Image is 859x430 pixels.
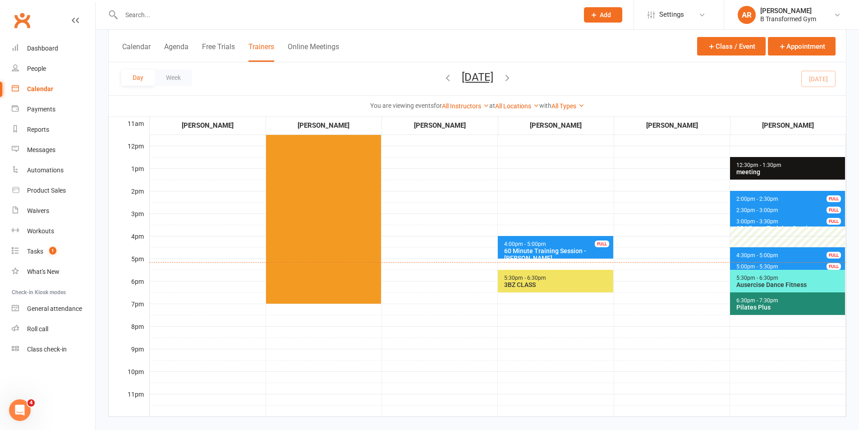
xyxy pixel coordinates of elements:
[12,339,95,360] a: Class kiosk mode
[442,102,489,110] a: All Instructors
[27,187,66,194] div: Product Sales
[434,102,442,109] strong: for
[109,164,149,186] div: 1pm
[27,325,48,333] div: Roll call
[736,196,779,202] span: 2:00pm - 2:30pm
[248,42,274,62] button: Trainers
[731,120,846,131] div: [PERSON_NAME]
[768,37,836,55] button: Appointment
[27,268,60,275] div: What's New
[12,180,95,201] a: Product Sales
[27,65,46,72] div: People
[12,221,95,241] a: Workouts
[504,247,611,262] div: 60 Minute Training Session - [PERSON_NAME]
[827,263,841,270] div: FULL
[27,45,58,52] div: Dashboard
[600,11,611,18] span: Add
[738,6,756,24] div: AR
[27,85,53,92] div: Calendar
[150,120,265,131] div: [PERSON_NAME]
[9,399,31,421] iframe: Intercom live chat
[382,120,497,131] div: [PERSON_NAME]
[27,346,67,353] div: Class check-in
[736,281,843,288] div: Ausercise Dance Fitness
[659,5,684,25] span: Settings
[27,106,55,113] div: Payments
[27,126,49,133] div: Reports
[266,120,381,131] div: [PERSON_NAME]
[27,207,49,214] div: Waivers
[202,42,235,62] button: Free Trials
[760,7,816,15] div: [PERSON_NAME]
[539,102,551,109] strong: with
[504,281,611,288] div: 3BZ CLASS
[697,37,766,55] button: Class / Event
[11,9,33,32] a: Clubworx
[27,166,64,174] div: Automations
[27,305,82,312] div: General attendance
[584,7,622,23] button: Add
[12,299,95,319] a: General attendance kiosk mode
[504,275,547,281] span: 5:30pm - 6:30pm
[28,399,35,407] span: 4
[615,120,730,131] div: [PERSON_NAME]
[155,69,192,86] button: Week
[736,252,779,259] span: 4:30pm - 5:00pm
[736,264,779,270] span: 5:00pm - 5:30pm
[736,218,779,225] span: 3:00pm - 3:30pm
[827,207,841,213] div: FULL
[27,248,43,255] div: Tasks
[736,162,782,168] span: 12:30pm - 1:30pm
[12,140,95,160] a: Messages
[121,69,155,86] button: Day
[736,207,779,213] span: 2:30pm - 3:00pm
[495,102,539,110] a: All Locations
[49,247,56,254] span: 1
[109,209,149,231] div: 3pm
[827,195,841,202] div: FULL
[12,201,95,221] a: Waivers
[109,119,149,141] div: 11am
[109,322,149,344] div: 8pm
[827,252,841,259] div: FULL
[12,79,95,99] a: Calendar
[109,277,149,299] div: 6pm
[122,42,151,62] button: Calendar
[736,275,779,281] span: 5:30pm - 6:30pm
[12,241,95,262] a: Tasks 1
[504,241,547,247] span: 4:00pm - 5:00pm
[827,218,841,225] div: FULL
[499,120,614,131] div: [PERSON_NAME]
[109,186,149,209] div: 2pm
[12,59,95,79] a: People
[736,168,843,176] div: meeting
[109,344,149,367] div: 9pm
[164,42,188,62] button: Agenda
[12,160,95,180] a: Automations
[109,389,149,412] div: 11pm
[109,299,149,322] div: 7pm
[109,254,149,277] div: 5pm
[288,42,339,62] button: Online Meetings
[462,71,493,83] button: [DATE]
[119,9,572,21] input: Search...
[595,240,609,247] div: FULL
[109,231,149,254] div: 4pm
[12,99,95,120] a: Payments
[736,297,779,304] span: 6:30pm - 7:30pm
[551,102,584,110] a: All Types
[109,141,149,164] div: 12pm
[736,304,843,311] div: Pilates Plus
[109,367,149,389] div: 10pm
[27,227,54,235] div: Workouts
[12,38,95,59] a: Dashboard
[370,102,434,109] strong: You are viewing events
[12,319,95,339] a: Roll call
[736,225,843,239] div: 30 Minute Training Session - [PERSON_NAME]
[27,146,55,153] div: Messages
[760,15,816,23] div: B Transformed Gym
[12,262,95,282] a: What's New
[12,120,95,140] a: Reports
[489,102,495,109] strong: at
